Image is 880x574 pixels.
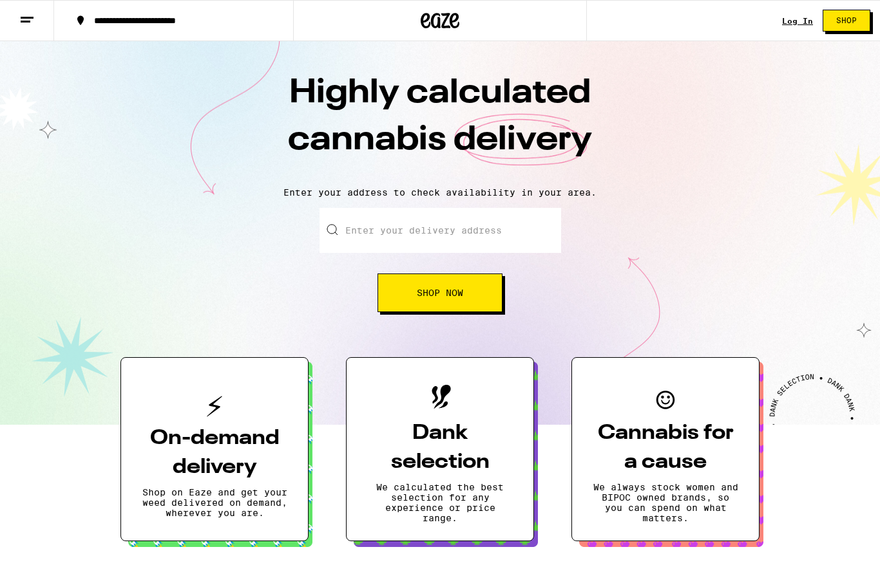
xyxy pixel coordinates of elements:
button: On-demand deliveryShop on Eaze and get your weed delivered on demand, wherever you are. [120,357,309,541]
a: Log In [782,17,813,25]
h1: Highly calculated cannabis delivery [215,70,665,177]
p: We calculated the best selection for any experience or price range. [367,482,513,523]
h3: Dank selection [367,419,513,477]
p: Enter your address to check availability in your area. [13,187,867,198]
p: Shop on Eaze and get your weed delivered on demand, wherever you are. [142,487,287,518]
h3: On-demand delivery [142,424,287,482]
button: Cannabis for a causeWe always stock women and BIPOC owned brands, so you can spend on what matters. [571,357,760,541]
p: We always stock women and BIPOC owned brands, so you can spend on what matters. [593,482,738,523]
button: Dank selectionWe calculated the best selection for any experience or price range. [346,357,534,541]
span: Shop Now [417,288,463,297]
input: Enter your delivery address [320,208,561,253]
a: Shop [813,10,880,32]
h3: Cannabis for a cause [593,419,738,477]
span: Shop [836,17,857,24]
button: Shop [823,10,870,32]
button: Shop Now [378,273,502,312]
